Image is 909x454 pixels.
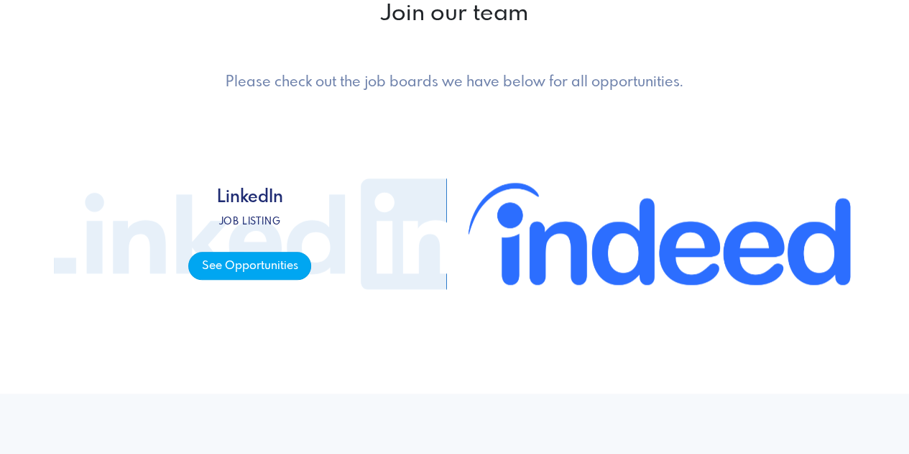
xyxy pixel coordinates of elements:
[188,214,311,229] p: Job listing
[154,74,755,91] h5: Please check out the job boards we have below for all opportunities.
[188,188,311,209] h4: LinkedIn
[54,126,446,342] a: LinkedIn Job listing See Opportunities
[188,252,311,280] span: See Opportunities
[54,1,856,28] h2: Join our team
